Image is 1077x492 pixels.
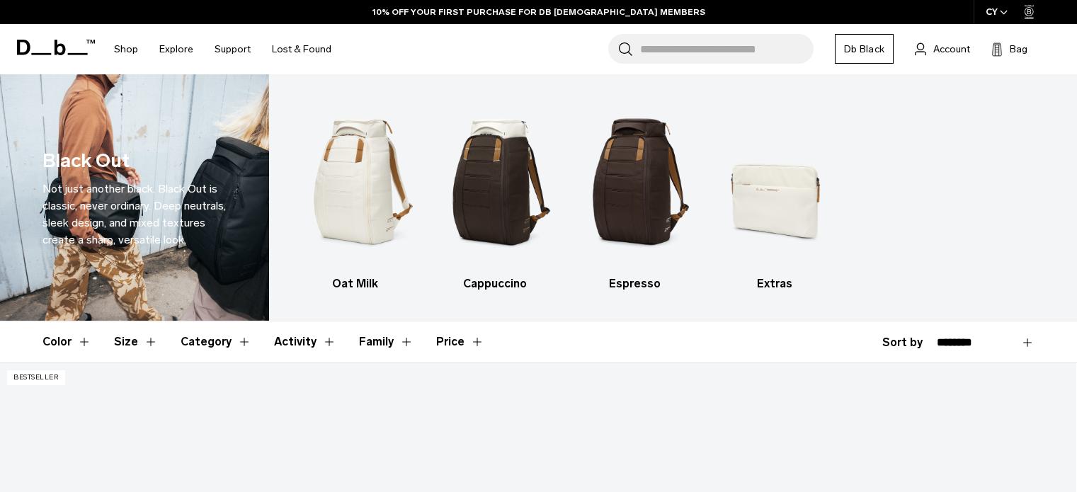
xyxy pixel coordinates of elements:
button: Toggle Filter [181,321,251,362]
li: 4 / 4 [717,96,833,292]
a: Lost & Found [272,24,331,74]
a: Account [915,40,970,57]
a: Db Oat Milk [297,96,413,292]
button: Toggle Filter [274,321,336,362]
img: Db [717,96,833,268]
button: Toggle Price [436,321,484,362]
h1: Black Out [42,147,130,176]
a: Db Black [835,34,894,64]
h3: Oat Milk [297,275,413,292]
nav: Main Navigation [103,24,342,74]
a: Support [215,24,251,74]
h3: Cappuccino [438,275,553,292]
li: 1 / 4 [297,96,413,292]
a: Db Cappuccino [438,96,553,292]
a: Db Extras [717,96,833,292]
span: Account [933,42,970,57]
button: Toggle Filter [114,321,158,362]
a: Shop [114,24,138,74]
a: Db Espresso [577,96,693,292]
p: Not just another black. Black Out is classic, never ordinary. Deep neutrals, sleek design, and mi... [42,181,227,248]
img: Db [577,96,693,268]
a: 10% OFF YOUR FIRST PURCHASE FOR DB [DEMOGRAPHIC_DATA] MEMBERS [372,6,705,18]
li: 2 / 4 [438,96,553,292]
span: Bag [1010,42,1027,57]
img: Db [438,96,553,268]
a: Explore [159,24,193,74]
button: Toggle Filter [42,321,91,362]
button: Toggle Filter [359,321,414,362]
p: Bestseller [7,370,65,385]
img: Db [297,96,413,268]
li: 3 / 4 [577,96,693,292]
h3: Espresso [577,275,693,292]
h3: Extras [717,275,833,292]
button: Bag [991,40,1027,57]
